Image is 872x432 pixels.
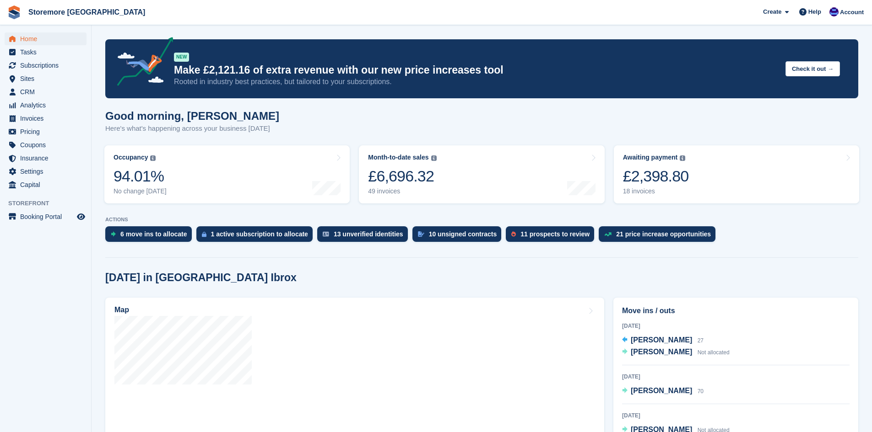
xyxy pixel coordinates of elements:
span: Pricing [20,125,75,138]
span: Not allocated [698,349,730,356]
a: menu [5,112,87,125]
a: [PERSON_NAME] 70 [622,385,704,397]
img: icon-info-grey-7440780725fd019a000dd9b08b2336e03edf1995a4989e88bcd33f0948082b44.svg [150,155,156,161]
div: 18 invoices [623,187,689,195]
span: Sites [20,72,75,85]
span: Help [808,7,821,16]
p: Here's what's happening across your business [DATE] [105,123,279,134]
div: 13 unverified identities [334,230,403,238]
h2: [DATE] in [GEOGRAPHIC_DATA] Ibrox [105,272,297,284]
div: 1 active subscription to allocate [211,230,308,238]
a: menu [5,152,87,165]
a: Awaiting payment £2,398.80 18 invoices [614,145,859,203]
span: Tasks [20,46,75,59]
a: menu [5,46,87,59]
img: icon-info-grey-7440780725fd019a000dd9b08b2336e03edf1995a4989e88bcd33f0948082b44.svg [680,155,685,161]
img: contract_signature_icon-13c848040528278c33f63329250d36e43548de30e8caae1d1a13099fd9432cc5.svg [418,231,424,237]
img: stora-icon-8386f47178a22dfd0bd8f6a31ec36ba5ce8667c1dd55bd0f319d3a0aa187defe.svg [7,5,21,19]
button: Check it out → [785,61,840,76]
img: active_subscription_to_allocate_icon-d502201f5373d7db506a760aba3b589e785aa758c864c3986d89f69b8ff3... [202,231,206,237]
h1: Good morning, [PERSON_NAME] [105,110,279,122]
div: Month-to-date sales [368,154,428,161]
span: Invoices [20,112,75,125]
img: Angela [829,7,839,16]
div: £2,398.80 [623,167,689,186]
a: Preview store [76,211,87,222]
span: [PERSON_NAME] [631,336,692,344]
h2: Move ins / outs [622,305,850,316]
div: [DATE] [622,322,850,330]
span: 70 [698,388,704,395]
p: Make £2,121.16 of extra revenue with our new price increases tool [174,64,778,77]
div: 94.01% [114,167,167,186]
span: CRM [20,85,75,98]
span: Booking Portal [20,210,75,223]
a: [PERSON_NAME] Not allocated [622,347,730,358]
span: Settings [20,165,75,178]
p: ACTIONS [105,217,858,223]
a: 10 unsigned contracts [412,226,506,246]
h2: Map [114,306,129,314]
a: 21 price increase opportunities [599,226,720,246]
a: menu [5,178,87,191]
a: menu [5,59,87,72]
a: menu [5,125,87,138]
div: No change [DATE] [114,187,167,195]
a: menu [5,99,87,112]
span: [PERSON_NAME] [631,348,692,356]
a: 1 active subscription to allocate [196,226,317,246]
a: menu [5,139,87,151]
a: Occupancy 94.01% No change [DATE] [104,145,350,203]
a: 6 move ins to allocate [105,226,196,246]
a: [PERSON_NAME] 27 [622,335,704,347]
div: 10 unsigned contracts [429,230,497,238]
img: price-adjustments-announcement-icon-8257ccfd72463d97f412b2fc003d46551f7dbcb40ab6d574587a9cd5c0d94... [109,37,173,89]
a: menu [5,85,87,98]
div: Awaiting payment [623,154,678,161]
span: Insurance [20,152,75,165]
img: icon-info-grey-7440780725fd019a000dd9b08b2336e03edf1995a4989e88bcd33f0948082b44.svg [431,155,437,161]
span: Subscriptions [20,59,75,72]
div: 49 invoices [368,187,436,195]
div: 11 prospects to review [520,230,590,238]
span: Analytics [20,99,75,112]
span: Coupons [20,139,75,151]
a: Month-to-date sales £6,696.32 49 invoices [359,145,604,203]
a: 11 prospects to review [506,226,599,246]
img: verify_identity-adf6edd0f0f0b5bbfe63781bf79b02c33cf7c696d77639b501bdc392416b5a36.svg [323,231,329,237]
div: 6 move ins to allocate [120,230,187,238]
img: prospect-51fa495bee0391a8d652442698ab0144808aea92771e9ea1ae160a38d050c398.svg [511,231,516,237]
p: Rooted in industry best practices, but tailored to your subscriptions. [174,77,778,87]
span: 27 [698,337,704,344]
a: 13 unverified identities [317,226,412,246]
div: NEW [174,53,189,62]
img: price_increase_opportunities-93ffe204e8149a01c8c9dc8f82e8f89637d9d84a8eef4429ea346261dce0b2c0.svg [604,232,612,236]
span: Home [20,32,75,45]
div: [DATE] [622,411,850,420]
span: Storefront [8,199,91,208]
a: menu [5,165,87,178]
div: [DATE] [622,373,850,381]
span: Capital [20,178,75,191]
div: Occupancy [114,154,148,161]
span: Account [840,8,864,17]
div: 21 price increase opportunities [616,230,711,238]
span: Create [763,7,781,16]
img: move_ins_to_allocate_icon-fdf77a2bb77ea45bf5b3d319d69a93e2d87916cf1d5bf7949dd705db3b84f3ca.svg [111,231,116,237]
div: £6,696.32 [368,167,436,186]
a: menu [5,32,87,45]
a: menu [5,72,87,85]
a: Storemore [GEOGRAPHIC_DATA] [25,5,149,20]
a: menu [5,210,87,223]
span: [PERSON_NAME] [631,387,692,395]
